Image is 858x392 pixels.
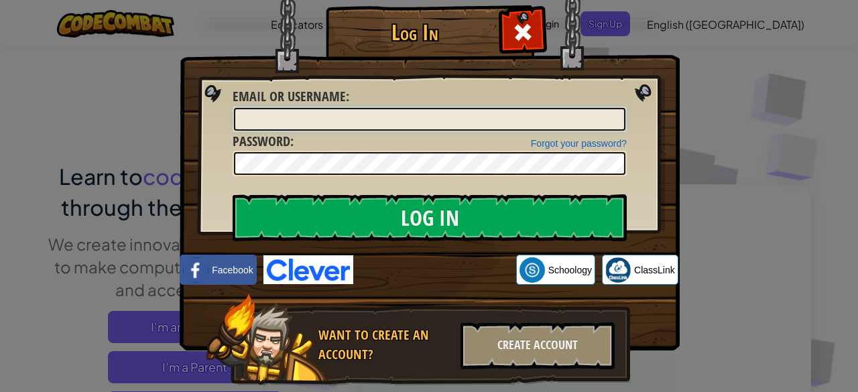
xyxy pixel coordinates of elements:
span: Email or Username [233,87,346,105]
input: Log In [233,194,627,241]
img: facebook_small.png [183,257,208,283]
div: Want to create an account? [318,326,452,364]
span: Facebook [212,263,253,277]
label: : [233,132,294,151]
span: ClassLink [634,263,675,277]
a: Forgot your password? [531,138,627,149]
img: schoology.png [519,257,545,283]
img: clever-logo-blue.png [263,255,353,284]
span: Schoology [548,263,592,277]
label: : [233,87,349,107]
span: Password [233,132,290,150]
img: classlink-logo-small.png [605,257,631,283]
iframe: Botón Iniciar sesión con Google [353,255,516,285]
h1: Log In [329,21,500,44]
div: Create Account [461,322,615,369]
